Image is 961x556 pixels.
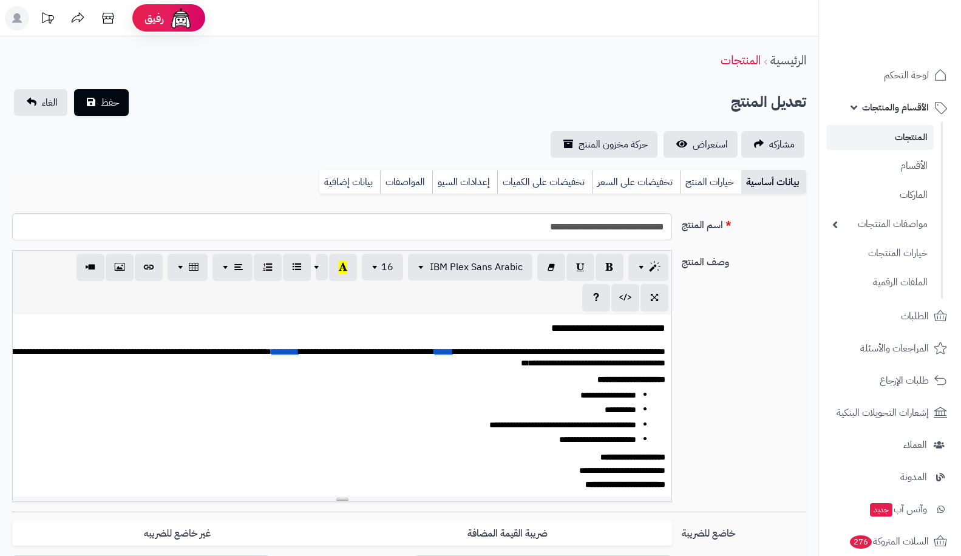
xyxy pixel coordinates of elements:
[826,61,954,90] a: لوحة التحكم
[826,182,934,208] a: الماركات
[677,521,811,541] label: خاضع للضريبة
[770,51,806,69] a: الرئيسية
[664,131,738,158] a: استعراض
[826,211,934,237] a: مواصفات المنتجات
[826,527,954,556] a: السلات المتروكة276
[860,340,929,357] span: المراجعات والأسئلة
[870,503,892,517] span: جديد
[731,90,806,115] h2: تعديل المنتج
[319,170,380,194] a: بيانات إضافية
[826,463,954,492] a: المدونة
[869,501,927,518] span: وآتس آب
[849,533,929,550] span: السلات المتروكة
[862,99,929,116] span: الأقسام والمنتجات
[826,398,954,427] a: إشعارات التحويلات البنكية
[884,67,929,84] span: لوحة التحكم
[826,125,934,150] a: المنتجات
[362,254,403,280] button: 16
[680,170,741,194] a: خيارات المنتج
[826,334,954,363] a: المراجعات والأسئلة
[408,254,532,280] button: IBM Plex Sans Arabic
[880,372,929,389] span: طلبات الإرجاع
[430,260,523,274] span: IBM Plex Sans Arabic
[144,11,164,25] span: رفيق
[903,436,927,453] span: العملاء
[901,308,929,325] span: الطلبات
[101,95,119,110] span: حفظ
[551,131,657,158] a: حركة مخزون المنتج
[32,6,63,33] a: تحديثات المنصة
[677,213,811,232] label: اسم المنتج
[900,469,927,486] span: المدونة
[826,366,954,395] a: طلبات الإرجاع
[12,521,342,546] label: غير خاضع للضريبه
[432,170,497,194] a: إعدادات السيو
[741,170,806,194] a: بيانات أساسية
[826,430,954,459] a: العملاء
[826,153,934,179] a: الأقسام
[169,6,193,30] img: ai-face.png
[721,51,761,69] a: المنتجات
[381,260,393,274] span: 16
[579,137,648,152] span: حركة مخزون المنتج
[837,404,929,421] span: إشعارات التحويلات البنكية
[769,137,795,152] span: مشاركه
[826,495,954,524] a: وآتس آبجديد
[693,137,728,152] span: استعراض
[380,170,432,194] a: المواصفات
[74,89,129,116] button: حفظ
[826,270,934,296] a: الملفات الرقمية
[826,240,934,266] a: خيارات المنتجات
[826,302,954,331] a: الطلبات
[850,535,872,549] span: 276
[741,131,804,158] a: مشاركه
[592,170,680,194] a: تخفيضات على السعر
[14,89,67,116] a: الغاء
[677,250,811,270] label: وصف المنتج
[497,170,592,194] a: تخفيضات على الكميات
[342,521,673,546] label: ضريبة القيمة المضافة
[42,95,58,110] span: الغاء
